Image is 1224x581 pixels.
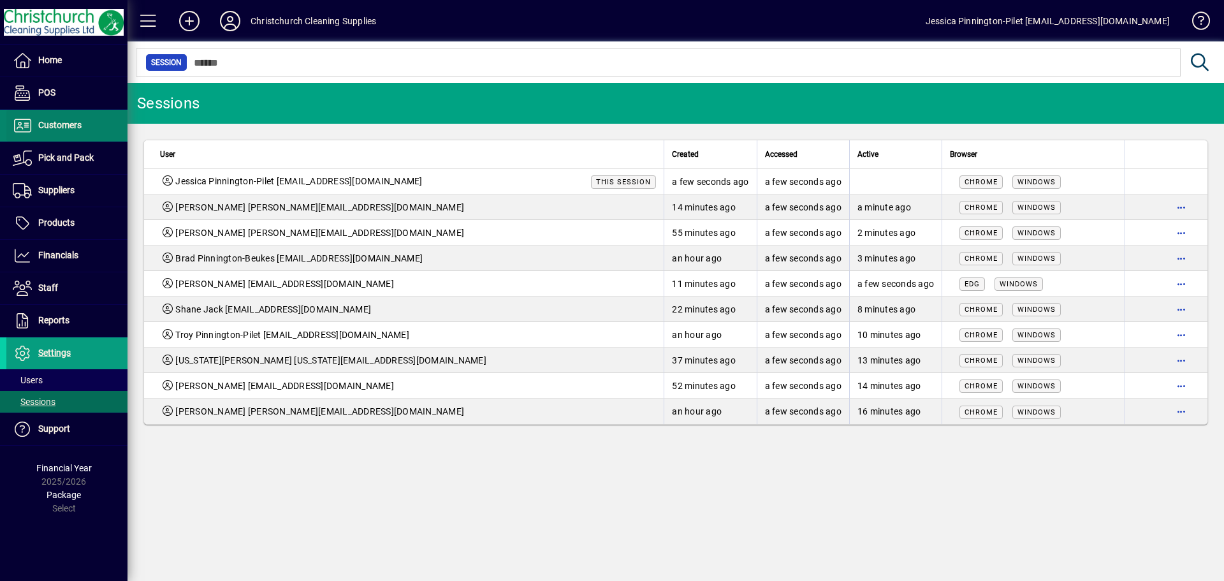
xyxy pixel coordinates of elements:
[1017,305,1056,314] span: Windows
[175,379,394,392] span: [PERSON_NAME] [EMAIL_ADDRESS][DOMAIN_NAME]
[757,297,849,322] td: a few seconds ago
[6,142,127,174] a: Pick and Pack
[160,147,175,161] span: User
[757,169,849,195] td: a few seconds ago
[175,405,464,418] span: [PERSON_NAME] [PERSON_NAME][EMAIL_ADDRESS][DOMAIN_NAME]
[175,354,486,367] span: [US_STATE][PERSON_NAME] [US_STATE][EMAIL_ADDRESS][DOMAIN_NAME]
[672,147,699,161] span: Created
[175,328,409,341] span: Troy Pinnington-Pilet [EMAIL_ADDRESS][DOMAIN_NAME]
[38,217,75,228] span: Products
[757,348,849,373] td: a few seconds ago
[1171,274,1191,294] button: More options
[6,175,127,207] a: Suppliers
[965,357,998,365] span: Chrome
[849,220,942,246] td: 2 minutes ago
[849,297,942,322] td: 8 minutes ago
[38,152,94,163] span: Pick and Pack
[757,373,849,399] td: a few seconds ago
[757,246,849,271] td: a few seconds ago
[1017,408,1056,416] span: Windows
[13,397,55,407] span: Sessions
[664,195,756,220] td: 14 minutes ago
[664,322,756,348] td: an hour ago
[6,305,127,337] a: Reports
[1017,203,1056,212] span: Windows
[950,405,1117,418] div: Mozilla/5.0 (Windows NT 10.0; Win64; x64) AppleWebKit/537.36 (KHTML, like Gecko) Chrome/139.0.0.0...
[251,11,376,31] div: Christchurch Cleaning Supplies
[965,280,980,288] span: Edg
[1017,331,1056,339] span: Windows
[849,373,942,399] td: 14 minutes ago
[950,277,1117,290] div: Mozilla/5.0 (Windows NT 10.0; Win64; x64) AppleWebKit/537.36 (KHTML, like Gecko) Chrome/139.0.0.0...
[950,147,977,161] span: Browser
[6,110,127,142] a: Customers
[765,147,798,161] span: Accessed
[38,348,71,358] span: Settings
[6,272,127,304] a: Staff
[6,413,127,445] a: Support
[849,195,942,220] td: a minute ago
[38,250,78,260] span: Financials
[38,283,58,293] span: Staff
[1017,178,1056,186] span: Windows
[175,201,464,214] span: [PERSON_NAME] [PERSON_NAME][EMAIL_ADDRESS][DOMAIN_NAME]
[6,369,127,391] a: Users
[6,391,127,413] a: Sessions
[38,87,55,98] span: POS
[1171,376,1191,396] button: More options
[965,254,998,263] span: Chrome
[757,271,849,297] td: a few seconds ago
[151,56,182,69] span: Session
[1017,229,1056,237] span: Windows
[6,45,127,77] a: Home
[950,226,1117,239] div: Mozilla/5.0 (Windows NT 10.0; Win64; x64) AppleWebKit/537.36 (KHTML, like Gecko) Chrome/139.0.0.0...
[1017,357,1056,365] span: Windows
[175,303,371,316] span: Shane Jack [EMAIL_ADDRESS][DOMAIN_NAME]
[926,11,1170,31] div: Jessica Pinnington-Pilet [EMAIL_ADDRESS][DOMAIN_NAME]
[664,220,756,246] td: 55 minutes ago
[965,305,998,314] span: Chrome
[857,147,878,161] span: Active
[950,328,1117,341] div: Mozilla/5.0 (Windows NT 10.0; Win64; x64) AppleWebKit/537.36 (KHTML, like Gecko) Chrome/139.0.0.0...
[1171,325,1191,345] button: More options
[664,297,756,322] td: 22 minutes ago
[965,382,998,390] span: Chrome
[849,348,942,373] td: 13 minutes ago
[664,169,756,195] td: a few seconds ago
[175,226,464,239] span: [PERSON_NAME] [PERSON_NAME][EMAIL_ADDRESS][DOMAIN_NAME]
[38,315,69,325] span: Reports
[965,229,998,237] span: Chrome
[36,463,92,473] span: Financial Year
[757,195,849,220] td: a few seconds ago
[1017,254,1056,263] span: Windows
[950,200,1117,214] div: Mozilla/5.0 (Windows NT 10.0; Win64; x64) AppleWebKit/537.36 (KHTML, like Gecko) Chrome/139.0.0.0...
[169,10,210,33] button: Add
[664,373,756,399] td: 52 minutes ago
[175,252,423,265] span: Brad Pinnington-Beukes [EMAIL_ADDRESS][DOMAIN_NAME]
[175,277,394,290] span: [PERSON_NAME] [EMAIL_ADDRESS][DOMAIN_NAME]
[13,375,43,385] span: Users
[1183,3,1208,44] a: Knowledge Base
[38,185,75,195] span: Suppliers
[38,423,70,434] span: Support
[849,246,942,271] td: 3 minutes ago
[210,10,251,33] button: Profile
[664,271,756,297] td: 11 minutes ago
[1171,350,1191,371] button: More options
[6,77,127,109] a: POS
[137,93,200,114] div: Sessions
[950,353,1117,367] div: Mozilla/5.0 (Windows NT 10.0; Win64; x64) AppleWebKit/537.36 (KHTML, like Gecko) Chrome/139.0.0.0...
[950,251,1117,265] div: Mozilla/5.0 (Windows NT 10.0; Win64; x64) AppleWebKit/537.36 (KHTML, like Gecko) Chrome/139.0.0.0...
[175,175,422,188] span: Jessica Pinnington-Pilet [EMAIL_ADDRESS][DOMAIN_NAME]
[6,240,127,272] a: Financials
[664,246,756,271] td: an hour ago
[950,379,1117,392] div: Mozilla/5.0 (Windows NT 10.0; Win64; x64) AppleWebKit/537.36 (KHTML, like Gecko) Chrome/139.0.0.0...
[965,331,998,339] span: Chrome
[757,399,849,424] td: a few seconds ago
[950,302,1117,316] div: Mozilla/5.0 (Windows NT 10.0; Win64; x64) AppleWebKit/537.36 (KHTML, like Gecko) Chrome/139.0.0.0...
[950,175,1117,188] div: Mozilla/5.0 (Windows NT 10.0; Win64; x64) AppleWebKit/537.36 (KHTML, like Gecko) Chrome/139.0.0.0...
[965,178,998,186] span: Chrome
[6,207,127,239] a: Products
[1171,248,1191,268] button: More options
[38,120,82,130] span: Customers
